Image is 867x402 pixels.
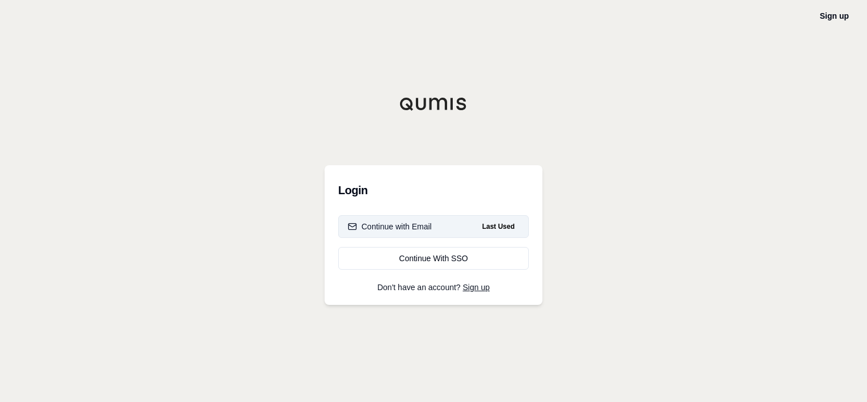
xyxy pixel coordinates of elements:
[399,97,468,111] img: Qumis
[820,11,849,20] a: Sign up
[338,247,529,270] a: Continue With SSO
[338,179,529,202] h3: Login
[478,220,519,233] span: Last Used
[348,221,432,232] div: Continue with Email
[338,215,529,238] button: Continue with EmailLast Used
[463,283,490,292] a: Sign up
[338,283,529,291] p: Don't have an account?
[348,253,519,264] div: Continue With SSO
